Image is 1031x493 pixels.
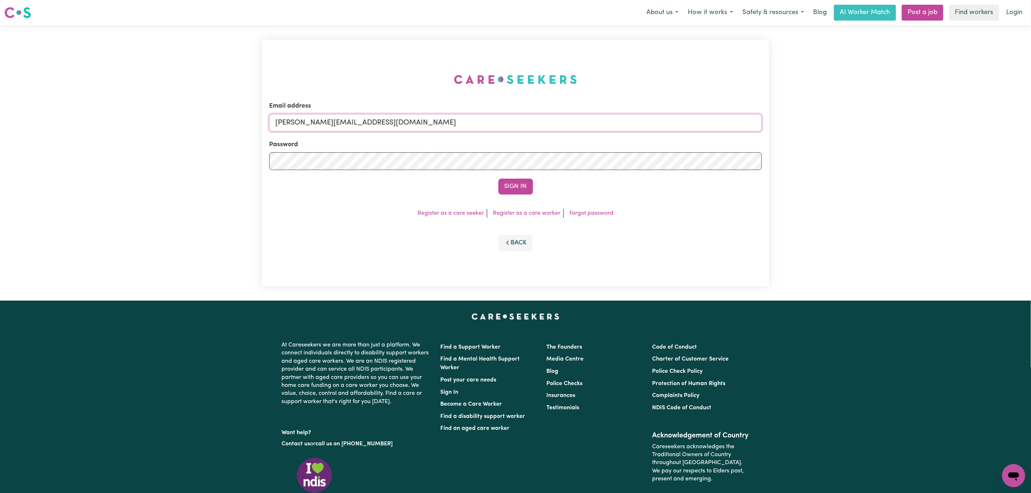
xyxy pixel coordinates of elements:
[472,314,559,319] a: Careseekers home page
[498,179,533,195] button: Sign In
[652,344,697,350] a: Code of Conduct
[1002,5,1027,21] a: Login
[738,5,809,20] button: Safety & resources
[902,5,943,21] a: Post a job
[809,5,831,21] a: Blog
[441,344,501,350] a: Find a Support Worker
[498,235,533,251] button: Back
[269,140,298,149] label: Password
[546,393,575,398] a: Insurances
[418,210,484,216] a: Register as a care seeker
[652,405,711,411] a: NDIS Code of Conduct
[269,101,311,111] label: Email address
[834,5,896,21] a: AI Worker Match
[546,405,579,411] a: Testimonials
[546,344,582,350] a: The Founders
[949,5,999,21] a: Find workers
[282,441,310,447] a: Contact us
[282,437,432,451] p: or
[282,338,432,409] p: At Careseekers we are more than just a platform. We connect individuals directly to disability su...
[441,389,459,395] a: Sign In
[546,356,584,362] a: Media Centre
[269,114,762,131] input: Email address
[683,5,738,20] button: How it works
[4,6,31,19] img: Careseekers logo
[441,414,525,419] a: Find a disability support worker
[441,377,497,383] a: Post your care needs
[652,368,703,374] a: Police Check Policy
[569,210,613,216] a: Forgot password
[546,381,582,387] a: Police Checks
[652,356,729,362] a: Charter of Customer Service
[642,5,683,20] button: About us
[652,381,725,387] a: Protection of Human Rights
[493,210,560,216] a: Register as a care worker
[652,431,749,440] h2: Acknowledgement of Country
[441,356,520,371] a: Find a Mental Health Support Worker
[546,368,558,374] a: Blog
[652,393,699,398] a: Complaints Policy
[441,401,502,407] a: Become a Care Worker
[652,440,749,486] p: Careseekers acknowledges the Traditional Owners of Country throughout [GEOGRAPHIC_DATA]. We pay o...
[1002,464,1025,487] iframe: Button to launch messaging window, conversation in progress
[441,426,510,431] a: Find an aged care worker
[282,426,432,437] p: Want help?
[316,441,393,447] a: call us on [PHONE_NUMBER]
[4,4,31,21] a: Careseekers logo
